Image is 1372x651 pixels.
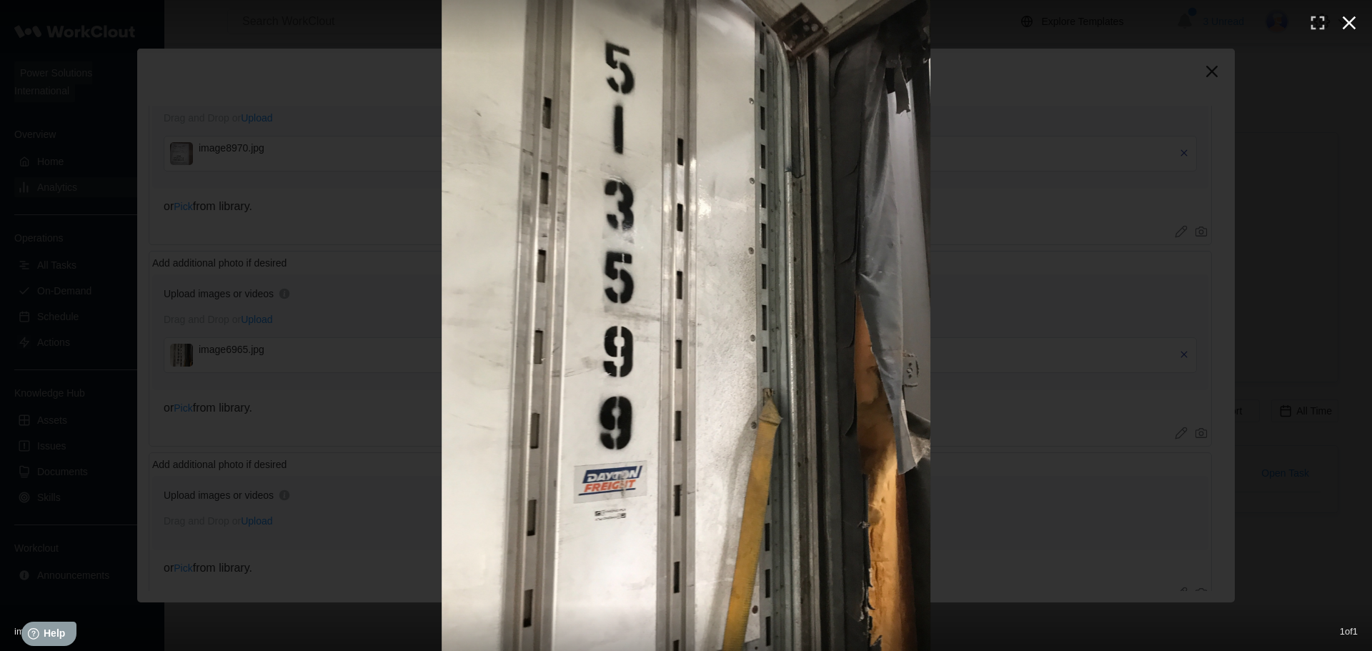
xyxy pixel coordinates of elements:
span: image6965.jpg [14,626,75,637]
button: Close (esc) [1333,7,1365,39]
span: 1 of 1 [1340,626,1358,637]
button: Enter fullscreen (f) [1302,7,1333,39]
